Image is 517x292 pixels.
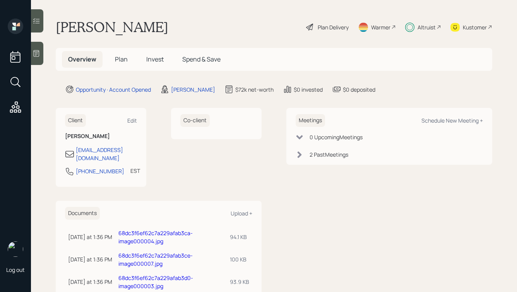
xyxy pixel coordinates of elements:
div: 93.9 KB [230,278,249,286]
div: Warmer [371,23,390,31]
h6: Meetings [296,114,325,127]
a: 68dc3f6ef62c7a229afab3ca-image000004.jpg [118,229,193,245]
div: EST [130,167,140,175]
h6: Documents [65,207,100,220]
span: Invest [146,55,164,63]
div: Upload + [231,210,252,217]
div: [PERSON_NAME] [171,85,215,94]
div: Opportunity · Account Opened [76,85,151,94]
div: 94.1 KB [230,233,249,241]
div: Kustomer [463,23,487,31]
h6: [PERSON_NAME] [65,133,137,140]
div: Altruist [418,23,436,31]
span: Overview [68,55,96,63]
div: Log out [6,266,25,273]
div: $0 invested [294,85,323,94]
span: Plan [115,55,128,63]
span: Spend & Save [182,55,221,63]
div: 0 Upcoming Meeting s [310,133,363,141]
div: [PHONE_NUMBER] [76,167,124,175]
h6: Co-client [180,114,210,127]
div: 2 Past Meeting s [310,150,348,159]
div: Schedule New Meeting + [421,117,483,124]
a: 68dc3f6ef62c7a229afab3d0-image000003.jpg [118,274,193,290]
div: Edit [127,117,137,124]
div: $0 deposited [343,85,375,94]
div: [DATE] at 1:36 PM [68,233,112,241]
div: Plan Delivery [318,23,349,31]
a: 68dc3f6ef62c7a229afab3ce-image000007.jpg [118,252,193,267]
img: hunter_neumayer.jpg [8,241,23,257]
div: [DATE] at 1:36 PM [68,255,112,263]
div: [EMAIL_ADDRESS][DOMAIN_NAME] [76,146,137,162]
div: $72k net-worth [235,85,274,94]
h1: [PERSON_NAME] [56,19,168,36]
div: 100 KB [230,255,249,263]
h6: Client [65,114,86,127]
div: [DATE] at 1:36 PM [68,278,112,286]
